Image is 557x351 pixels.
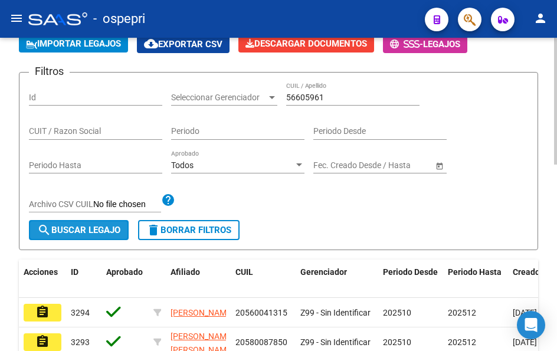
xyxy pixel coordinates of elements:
[517,311,545,339] div: Open Intercom Messenger
[66,260,101,298] datatable-header-cell: ID
[9,11,24,25] mat-icon: menu
[71,267,78,277] span: ID
[161,193,175,207] mat-icon: help
[29,220,129,240] button: Buscar Legajo
[106,267,143,277] span: Aprobado
[235,267,253,277] span: CUIL
[448,308,476,317] span: 202512
[383,308,411,317] span: 202510
[144,37,158,51] mat-icon: cloud_download
[245,38,367,49] span: Descargar Documentos
[71,337,90,347] span: 3293
[19,35,128,53] button: IMPORTAR LEGAJOS
[171,93,267,103] span: Seleccionar Gerenciador
[383,35,467,53] button: -Legajos
[300,308,371,317] span: Z99 - Sin Identificar
[137,35,230,53] button: Exportar CSV
[35,305,50,319] mat-icon: assignment
[29,199,93,209] span: Archivo CSV CUIL
[296,260,378,298] datatable-header-cell: Gerenciador
[378,260,443,298] datatable-header-cell: Periodo Desde
[171,160,194,170] span: Todos
[37,223,51,237] mat-icon: search
[138,220,240,240] button: Borrar Filtros
[383,267,438,277] span: Periodo Desde
[443,260,508,298] datatable-header-cell: Periodo Hasta
[144,39,222,50] span: Exportar CSV
[300,267,347,277] span: Gerenciador
[383,337,411,347] span: 202510
[93,199,161,210] input: Archivo CSV CUIL
[313,160,356,170] input: Fecha inicio
[423,39,460,50] span: Legajos
[390,39,423,50] span: -
[300,337,371,347] span: Z99 - Sin Identificar
[513,337,537,347] span: [DATE]
[171,308,234,317] span: [PERSON_NAME]
[146,223,160,237] mat-icon: delete
[35,334,50,349] mat-icon: assignment
[71,308,90,317] span: 3294
[235,337,287,347] span: 20580087850
[26,38,121,49] span: IMPORTAR LEGAJOS
[93,6,145,32] span: - ospepri
[513,308,537,317] span: [DATE]
[146,225,231,235] span: Borrar Filtros
[533,11,548,25] mat-icon: person
[29,63,70,80] h3: Filtros
[171,267,200,277] span: Afiliado
[235,308,287,317] span: 20560041315
[448,337,476,347] span: 202512
[19,260,66,298] datatable-header-cell: Acciones
[166,260,231,298] datatable-header-cell: Afiliado
[24,267,58,277] span: Acciones
[366,160,424,170] input: Fecha fin
[231,260,296,298] datatable-header-cell: CUIL
[238,35,374,53] button: Descargar Documentos
[448,267,502,277] span: Periodo Hasta
[433,159,445,172] button: Open calendar
[513,267,540,277] span: Creado
[37,225,120,235] span: Buscar Legajo
[101,260,149,298] datatable-header-cell: Aprobado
